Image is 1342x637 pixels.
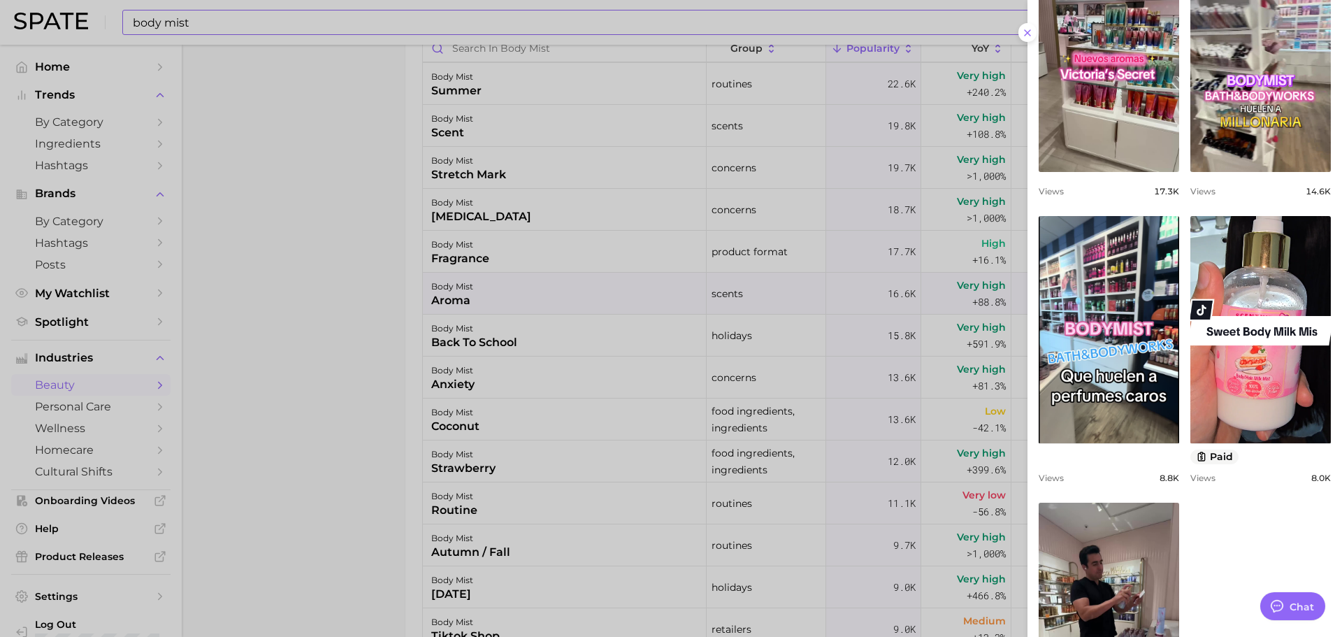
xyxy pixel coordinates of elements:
[1306,186,1331,196] span: 14.6k
[1190,186,1215,196] span: Views
[1190,473,1215,483] span: Views
[1311,473,1331,483] span: 8.0k
[1039,473,1064,483] span: Views
[1160,473,1179,483] span: 8.8k
[1190,450,1239,464] button: paid
[1154,186,1179,196] span: 17.3k
[1039,186,1064,196] span: Views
